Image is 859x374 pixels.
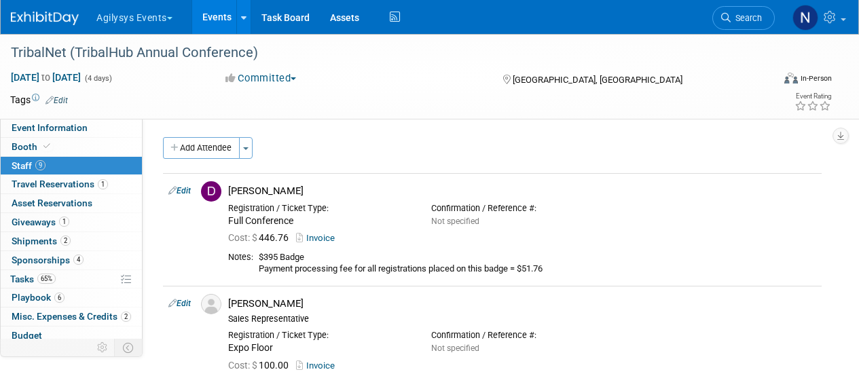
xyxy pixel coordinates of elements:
a: Edit [168,299,191,308]
span: [GEOGRAPHIC_DATA], [GEOGRAPHIC_DATA] [513,75,682,85]
a: Shipments2 [1,232,142,250]
span: Cost: $ [228,232,259,243]
div: Event Rating [794,93,831,100]
span: 1 [98,179,108,189]
div: [PERSON_NAME] [228,185,816,198]
span: 446.76 [228,232,294,243]
a: Booth [1,138,142,156]
div: Full Conference [228,215,411,227]
span: 4 [73,255,84,265]
img: Associate-Profile-5.png [201,294,221,314]
div: TribalNet (TribalHub Annual Conference) [6,41,762,65]
span: 100.00 [228,360,294,371]
div: Registration / Ticket Type: [228,330,411,341]
span: Staff [12,160,45,171]
div: Expo Floor [228,342,411,354]
span: (4 days) [84,74,112,83]
a: Edit [45,96,68,105]
span: 2 [121,312,131,322]
a: Invoice [296,360,340,371]
div: In-Person [800,73,832,83]
a: Search [712,6,775,30]
span: 2 [60,236,71,246]
div: Registration / Ticket Type: [228,203,411,214]
span: Budget [12,330,42,341]
span: Playbook [12,292,65,303]
a: Tasks65% [1,270,142,288]
span: Cost: $ [228,360,259,371]
img: Natalie Morin [792,5,818,31]
div: [PERSON_NAME] [228,297,816,310]
a: Misc. Expenses & Credits2 [1,307,142,326]
span: Sponsorships [12,255,84,265]
span: Giveaways [12,217,69,227]
img: D.jpg [201,181,221,202]
span: Travel Reservations [12,179,108,189]
span: [DATE] [DATE] [10,71,81,83]
span: Search [731,13,762,23]
a: Budget [1,326,142,345]
div: $395 Badge Payment processing fee for all registrations placed on this badge = $51.76 [259,252,816,274]
span: 6 [54,293,65,303]
button: Add Attendee [163,137,240,159]
span: Not specified [431,343,479,353]
td: Personalize Event Tab Strip [91,339,115,356]
span: Event Information [12,122,88,133]
a: Edit [168,186,191,195]
a: Giveaways1 [1,213,142,231]
a: Playbook6 [1,288,142,307]
div: Confirmation / Reference #: [431,330,614,341]
div: Confirmation / Reference #: [431,203,614,214]
span: Asset Reservations [12,198,92,208]
span: Tasks [10,274,56,284]
a: Invoice [296,233,340,243]
div: Notes: [228,252,253,263]
a: Sponsorships4 [1,251,142,269]
span: 9 [35,160,45,170]
a: Asset Reservations [1,194,142,212]
span: 65% [37,274,56,284]
a: Travel Reservations1 [1,175,142,193]
div: Event Format [712,71,832,91]
td: Tags [10,93,68,107]
div: Sales Representative [228,314,816,324]
button: Committed [221,71,301,86]
i: Booth reservation complete [43,143,50,150]
span: 1 [59,217,69,227]
span: Misc. Expenses & Credits [12,311,131,322]
span: Booth [12,141,53,152]
span: Not specified [431,217,479,226]
a: Staff9 [1,157,142,175]
span: to [39,72,52,83]
img: ExhibitDay [11,12,79,25]
td: Toggle Event Tabs [115,339,143,356]
img: Format-Inperson.png [784,73,798,83]
span: Shipments [12,236,71,246]
a: Event Information [1,119,142,137]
